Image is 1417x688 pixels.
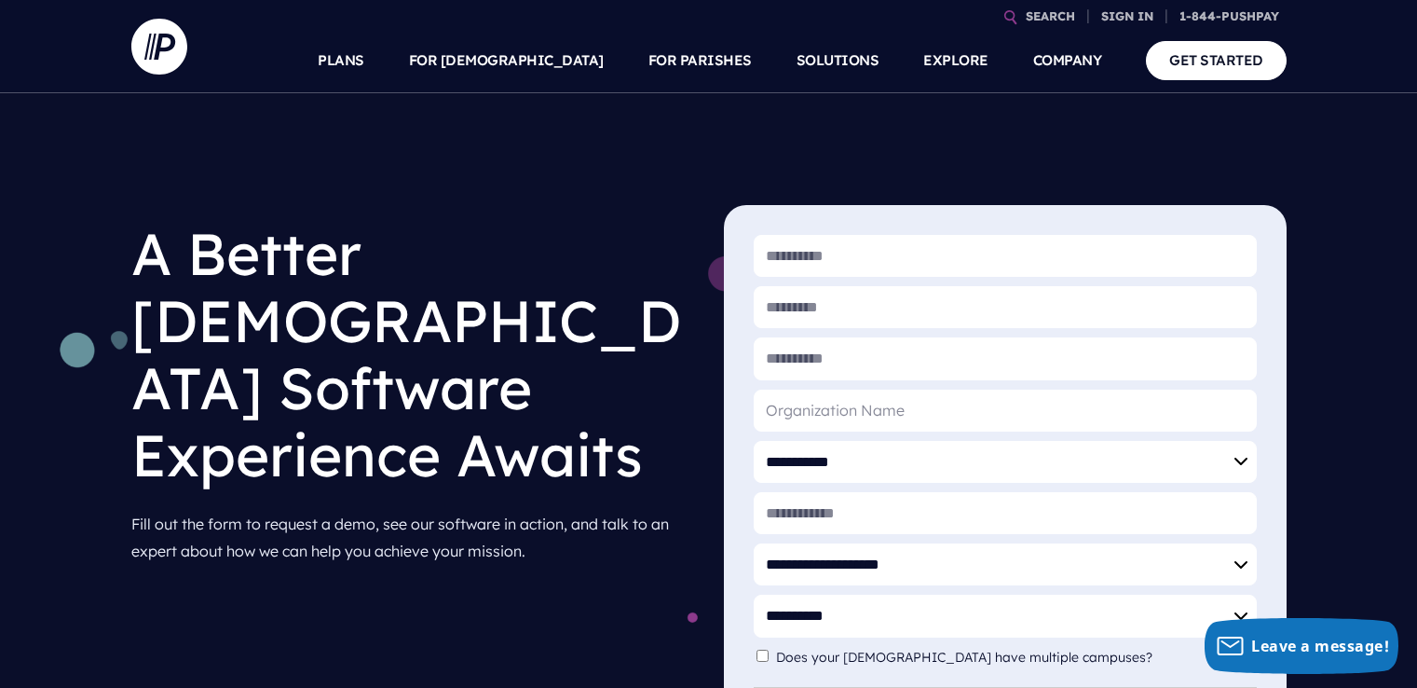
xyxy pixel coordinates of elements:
[131,503,694,572] p: Fill out the form to request a demo, see our software in action, and talk to an expert about how ...
[754,390,1257,432] input: Organization Name
[797,28,879,93] a: SOLUTIONS
[1251,636,1389,656] span: Leave a message!
[923,28,988,93] a: EXPLORE
[1146,41,1287,79] a: GET STARTED
[131,205,694,503] h1: A Better [DEMOGRAPHIC_DATA] Software Experience Awaits
[409,28,604,93] a: FOR [DEMOGRAPHIC_DATA]
[318,28,364,93] a: PLANS
[776,650,1162,666] label: Does your [DEMOGRAPHIC_DATA] have multiple campuses?
[1205,618,1398,674] button: Leave a message!
[648,28,752,93] a: FOR PARISHES
[1033,28,1102,93] a: COMPANY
